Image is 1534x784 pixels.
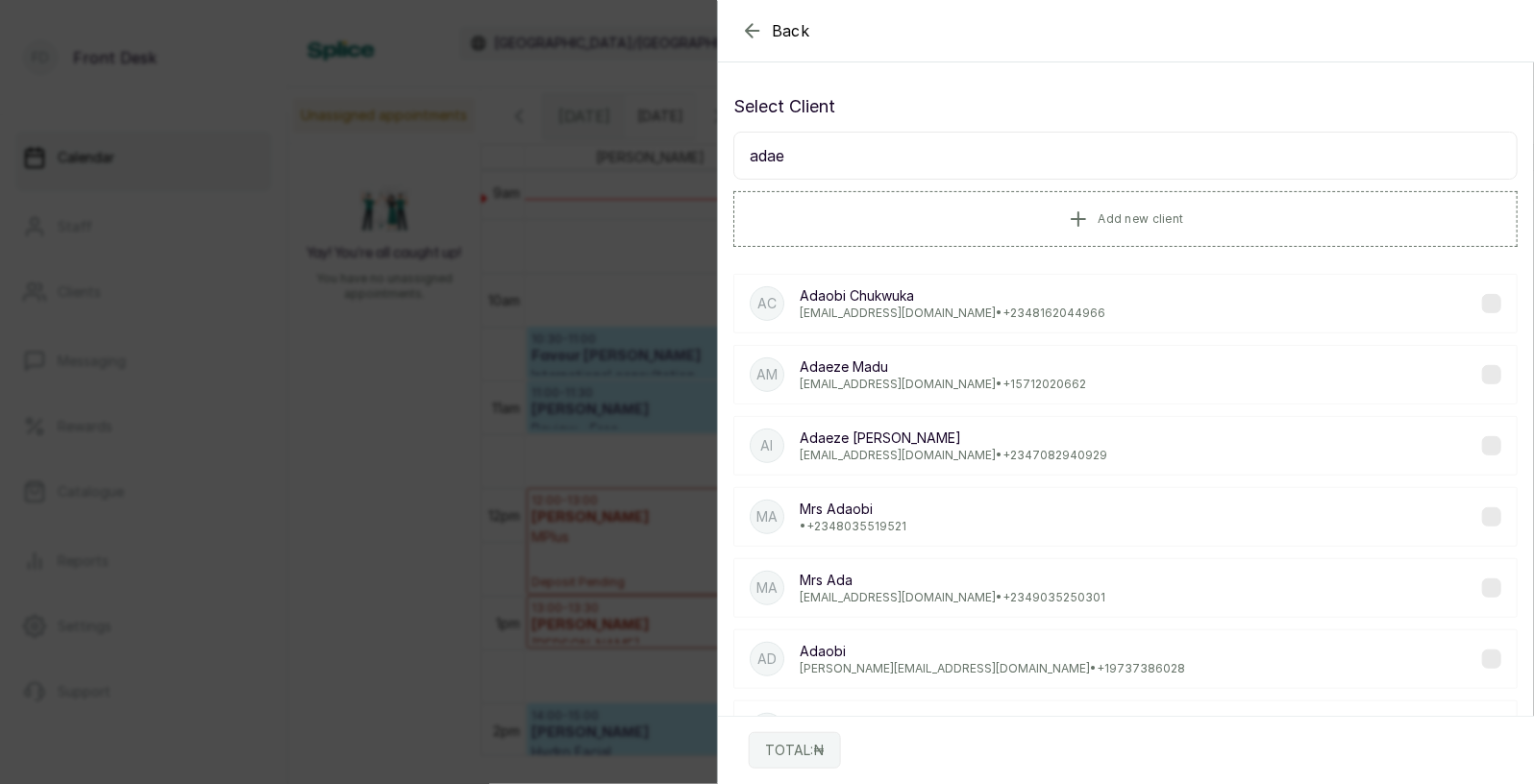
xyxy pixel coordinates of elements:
p: [EMAIL_ADDRESS][DOMAIN_NAME] • +234 9035250301 [800,590,1105,605]
p: Adaeze Madu [800,357,1086,377]
p: Select Client [733,93,1518,120]
p: Adaeze [PERSON_NAME] [800,429,1107,448]
span: Add new client [1098,211,1183,227]
p: MA [756,507,778,527]
p: Adaobi [800,642,1185,661]
p: [EMAIL_ADDRESS][DOMAIN_NAME] • +1 5712020662 [800,377,1086,392]
p: AC [757,294,777,313]
p: AI [761,436,774,455]
p: [EMAIL_ADDRESS][DOMAIN_NAME] • +234 8162044966 [800,306,1105,321]
p: TOTAL: ₦ [765,741,825,760]
button: Add new client [733,191,1518,247]
p: • +234 8035519521 [800,519,906,534]
span: Back [772,19,810,42]
p: Adaobi Chukwuka [800,286,1105,306]
p: Ad [757,649,777,669]
p: AM [756,365,778,384]
p: MA [756,578,778,598]
p: Mrs Adaobi [800,500,906,519]
button: Back [741,19,810,42]
input: Search for a client by name, phone number, or email. [733,132,1518,180]
p: [PERSON_NAME][EMAIL_ADDRESS][DOMAIN_NAME] • +1 9737386028 [800,661,1185,676]
p: Adaeze Aniebonam [800,713,1108,732]
p: [EMAIL_ADDRESS][DOMAIN_NAME] • +234 7082940929 [800,448,1107,463]
p: Mrs Ada [800,571,1105,590]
